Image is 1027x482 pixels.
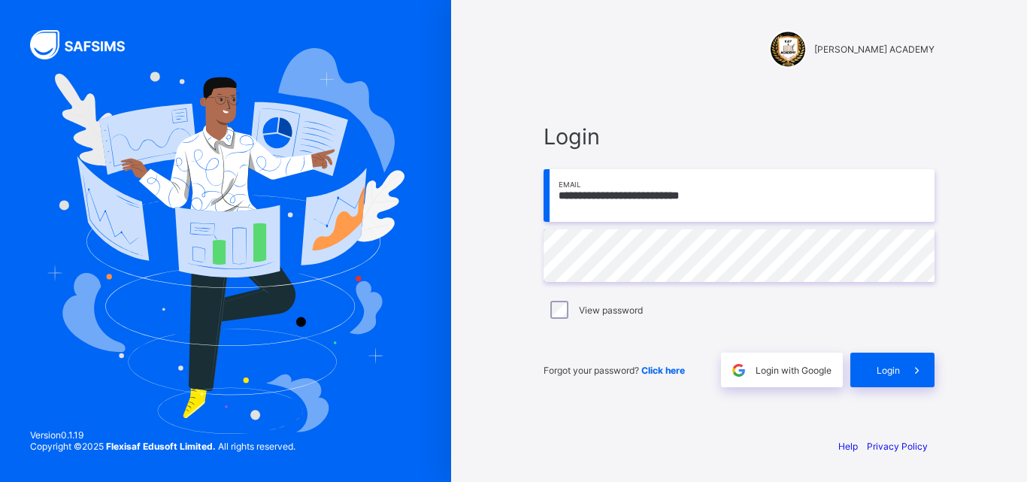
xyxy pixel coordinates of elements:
span: [PERSON_NAME] ACADEMY [814,44,935,55]
img: SAFSIMS Logo [30,30,143,59]
a: Privacy Policy [867,441,928,452]
a: Help [838,441,858,452]
label: View password [579,305,643,316]
img: Hero Image [47,48,404,433]
span: Copyright © 2025 All rights reserved. [30,441,295,452]
strong: Flexisaf Edusoft Limited. [106,441,216,452]
span: Version 0.1.19 [30,429,295,441]
span: Login [544,123,935,150]
span: Login [877,365,900,376]
a: Click here [641,365,685,376]
span: Forgot your password? [544,365,685,376]
img: google.396cfc9801f0270233282035f929180a.svg [730,362,747,379]
span: Login with Google [756,365,832,376]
